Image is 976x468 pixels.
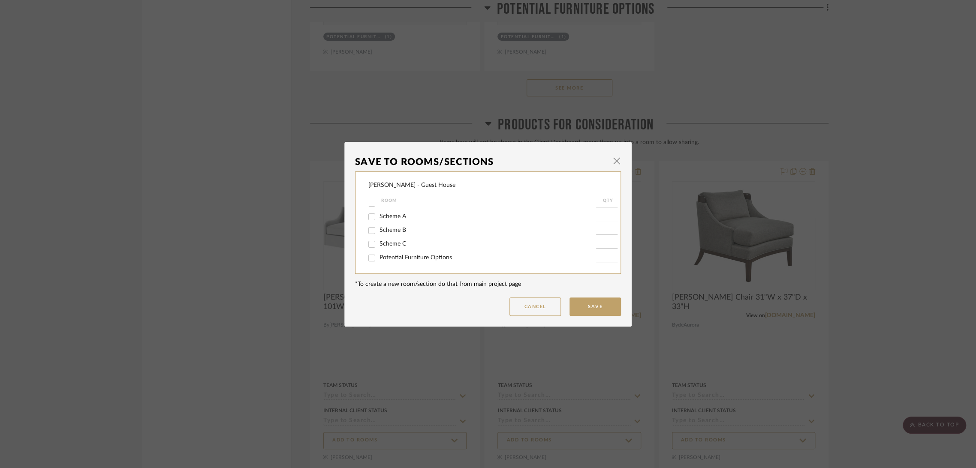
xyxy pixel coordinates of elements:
[596,195,620,206] div: QTY
[355,153,621,171] dialog-header: Save To Rooms/Sections
[380,227,406,233] span: Scheme B
[569,297,621,316] button: Save
[380,255,452,261] span: Potential Furniture Options
[355,280,621,289] div: *To create a new room/section do that from main project page
[355,153,608,171] div: Save To Rooms/Sections
[509,297,561,316] button: Cancel
[380,213,406,219] span: Scheme A
[368,181,455,190] div: [PERSON_NAME] - Guest House
[608,153,625,170] button: Close
[380,241,406,247] span: Scheme C
[381,195,596,206] div: Room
